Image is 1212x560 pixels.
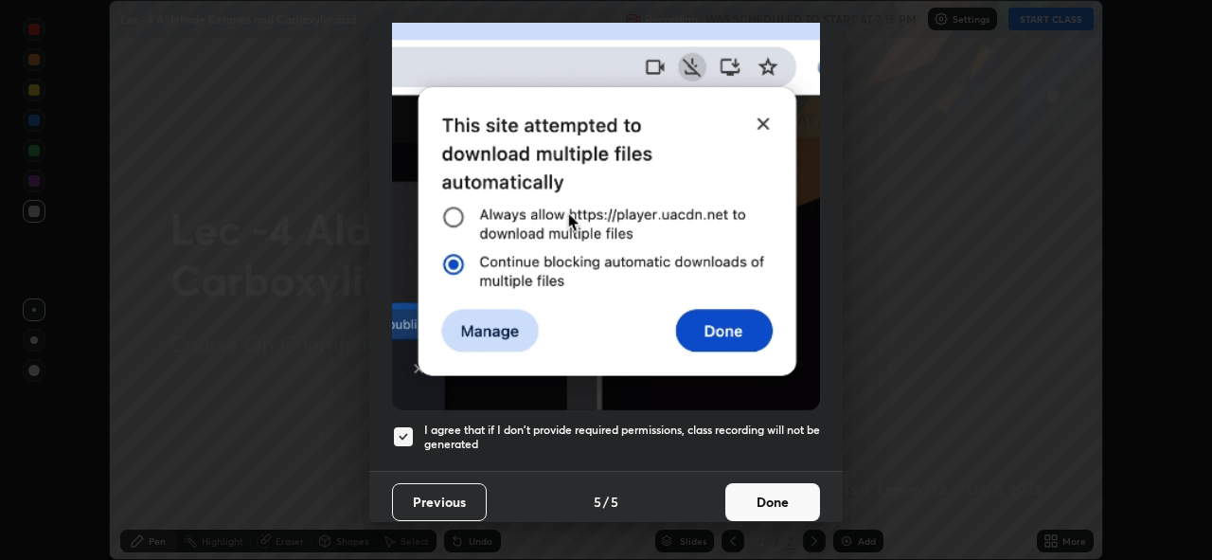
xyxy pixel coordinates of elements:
[424,423,820,452] h5: I agree that if I don't provide required permissions, class recording will not be generated
[725,483,820,521] button: Done
[392,483,487,521] button: Previous
[603,492,609,512] h4: /
[594,492,601,512] h4: 5
[611,492,618,512] h4: 5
